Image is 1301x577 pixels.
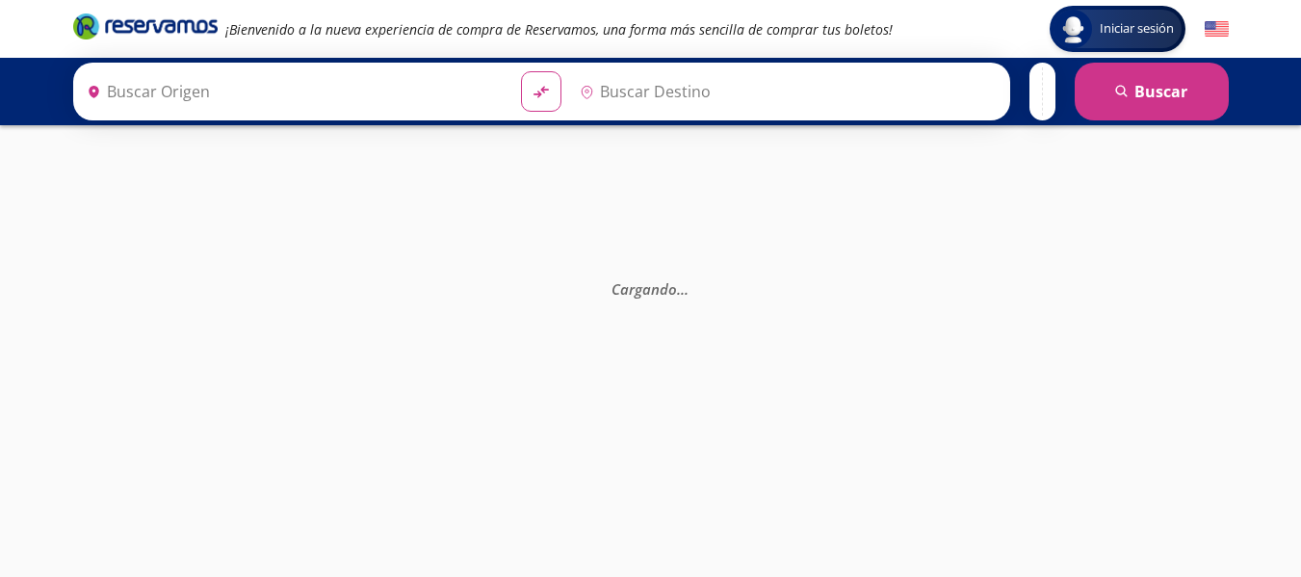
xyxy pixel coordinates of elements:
span: . [681,278,685,298]
span: Iniciar sesión [1092,19,1182,39]
a: Brand Logo [73,12,218,46]
button: Buscar [1075,63,1229,120]
span: . [685,278,689,298]
input: Buscar Origen [79,67,507,116]
button: English [1205,17,1229,41]
i: Brand Logo [73,12,218,40]
em: ¡Bienvenido a la nueva experiencia de compra de Reservamos, una forma más sencilla de comprar tus... [225,20,893,39]
input: Buscar Destino [572,67,1000,116]
span: . [677,278,681,298]
em: Cargando [611,278,689,298]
